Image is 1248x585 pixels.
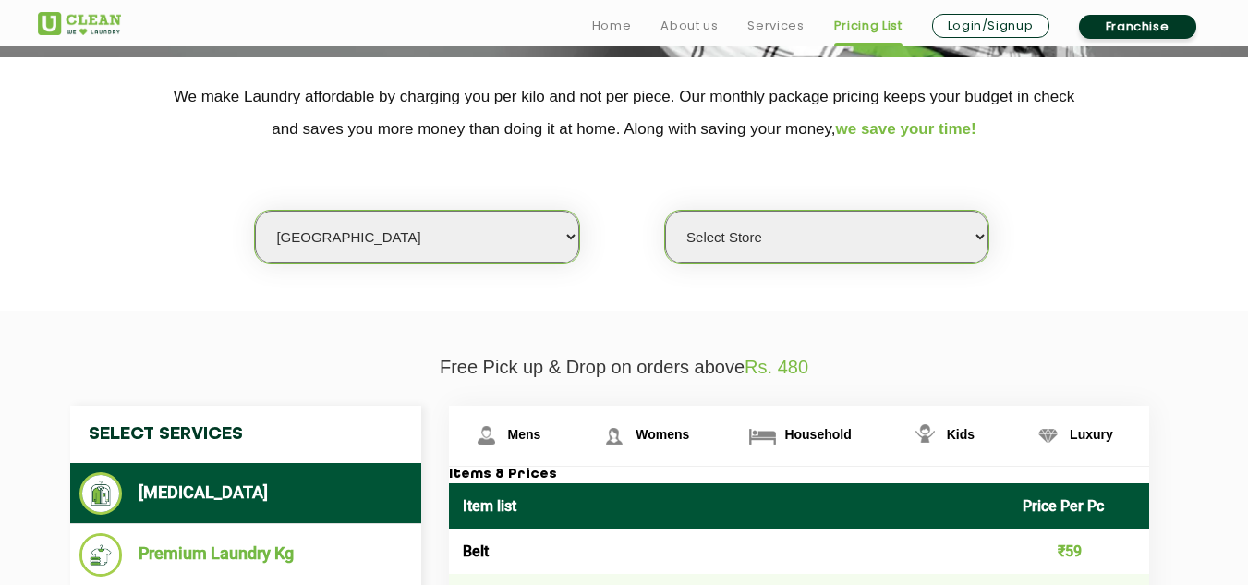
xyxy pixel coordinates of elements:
a: Franchise [1079,15,1196,39]
span: Mens [508,427,541,442]
a: Pricing List [834,15,903,37]
th: Price Per Pc [1009,483,1149,529]
li: Premium Laundry Kg [79,533,412,577]
a: Services [747,15,804,37]
img: Luxury [1032,420,1064,452]
p: We make Laundry affordable by charging you per kilo and not per piece. Our monthly package pricin... [38,80,1211,145]
li: [MEDICAL_DATA] [79,472,412,515]
p: Free Pick up & Drop on orders above [38,357,1211,378]
th: Item list [449,483,1010,529]
img: Dry Cleaning [79,472,123,515]
span: Rs. 480 [745,357,808,377]
span: Womens [636,427,689,442]
a: Login/Signup [932,14,1049,38]
h3: Items & Prices [449,467,1149,483]
img: Premium Laundry Kg [79,533,123,577]
h4: Select Services [70,406,421,463]
img: Womens [598,420,630,452]
img: UClean Laundry and Dry Cleaning [38,12,121,35]
img: Household [746,420,779,452]
span: Household [784,427,851,442]
img: Mens [470,420,503,452]
span: we save your time! [836,120,976,138]
span: Kids [947,427,975,442]
td: Belt [449,529,1010,574]
span: Luxury [1070,427,1113,442]
img: Kids [909,420,941,452]
td: ₹59 [1009,529,1149,574]
a: About us [660,15,718,37]
a: Home [592,15,632,37]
